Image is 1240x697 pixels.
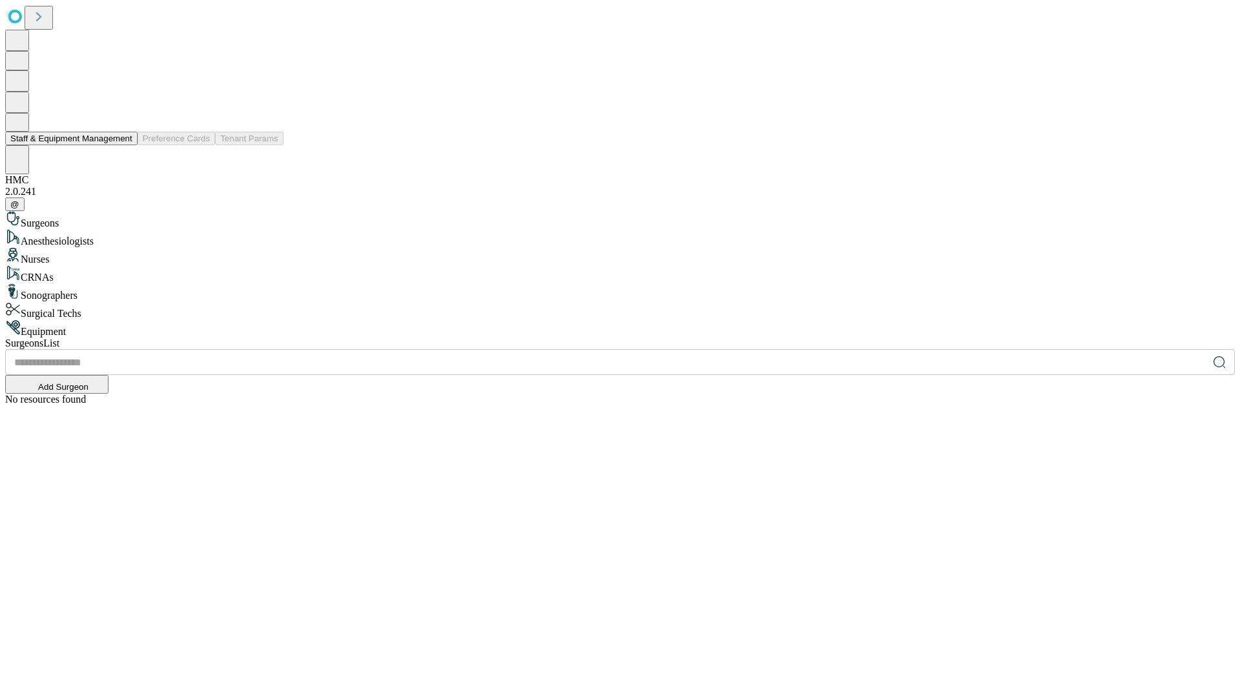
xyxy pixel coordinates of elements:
[5,394,1235,405] div: No resources found
[5,247,1235,265] div: Nurses
[138,132,215,145] button: Preference Cards
[38,382,88,392] span: Add Surgeon
[5,301,1235,319] div: Surgical Techs
[5,132,138,145] button: Staff & Equipment Management
[5,197,25,211] button: @
[5,186,1235,197] div: 2.0.241
[215,132,284,145] button: Tenant Params
[5,229,1235,247] div: Anesthesiologists
[5,375,108,394] button: Add Surgeon
[5,211,1235,229] div: Surgeons
[5,174,1235,186] div: HMC
[10,199,19,209] span: @
[5,319,1235,338] div: Equipment
[5,283,1235,301] div: Sonographers
[5,338,1235,349] div: Surgeons List
[5,265,1235,283] div: CRNAs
